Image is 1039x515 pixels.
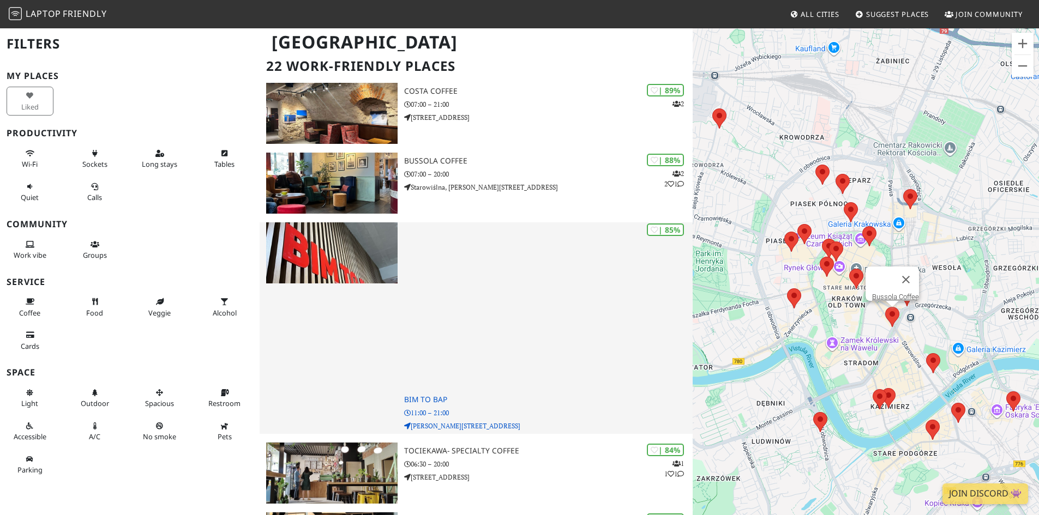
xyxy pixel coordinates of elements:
[21,398,38,408] span: Natural light
[7,417,53,446] button: Accessible
[7,27,253,60] h2: Filters
[940,4,1027,24] a: Join Community
[404,421,693,431] p: [PERSON_NAME][STREET_ADDRESS]
[9,5,107,24] a: LaptopFriendly LaptopFriendly
[266,153,398,214] img: Bussola Coffee
[7,178,53,207] button: Quiet
[664,458,684,479] p: 1 1 1
[82,159,107,169] span: Power sockets
[14,250,46,260] span: People working
[214,159,235,169] span: Work-friendly tables
[81,398,109,408] span: Outdoor area
[872,293,919,301] a: Bussola Coffee
[201,384,248,413] button: Restroom
[647,223,684,236] div: | 85%
[136,417,183,446] button: No smoke
[785,4,844,24] a: All Cities
[71,293,118,322] button: Food
[71,144,118,173] button: Sockets
[208,398,241,408] span: Restroom
[7,235,53,264] button: Work vibe
[22,159,38,169] span: Stable Wi-Fi
[647,154,684,166] div: | 88%
[7,144,53,173] button: Wi-Fi
[404,156,693,166] h3: Bussola Coffee
[1012,33,1034,54] button: Zoom in
[260,153,693,214] a: Bussola Coffee | 88% 221 Bussola Coffee 07:00 – 20:00 Starowiślna, [PERSON_NAME][STREET_ADDRESS]
[672,99,684,109] p: 2
[260,222,693,434] a: BIM TO BAP | 85% BIM TO BAP 11:00 – 21:00 [PERSON_NAME][STREET_ADDRESS]
[266,83,398,144] img: Costa Coffee
[83,250,107,260] span: Group tables
[89,432,100,441] span: Air conditioned
[7,128,253,138] h3: Productivity
[142,159,177,169] span: Long stays
[404,472,693,482] p: [STREET_ADDRESS]
[404,99,693,110] p: 07:00 – 21:00
[148,308,171,318] span: Veggie
[21,192,39,202] span: Quiet
[647,444,684,456] div: | 84%
[71,384,118,413] button: Outdoor
[7,277,253,287] h3: Service
[404,408,693,418] p: 11:00 – 21:00
[266,222,398,283] img: BIM TO BAP
[266,443,398,504] img: Tociekawa- Specialty Coffee
[71,178,118,207] button: Calls
[7,450,53,479] button: Parking
[136,144,183,173] button: Long stays
[136,384,183,413] button: Spacious
[7,384,53,413] button: Light
[201,293,248,322] button: Alcohol
[404,459,693,469] p: 06:30 – 20:00
[1012,55,1034,77] button: Zoom out
[21,341,39,351] span: Credit cards
[7,71,253,81] h3: My Places
[260,443,693,504] a: Tociekawa- Specialty Coffee | 84% 111 Tociekawa- Specialty Coffee 06:30 – 20:00 [STREET_ADDRESS]
[63,8,106,20] span: Friendly
[893,266,919,293] button: Close
[7,326,53,355] button: Cards
[404,112,693,123] p: [STREET_ADDRESS]
[7,367,253,378] h3: Space
[143,432,176,441] span: Smoke free
[801,9,839,19] span: All Cities
[664,168,684,189] p: 2 2 1
[14,432,46,441] span: Accessible
[647,84,684,96] div: | 89%
[213,308,237,318] span: Alcohol
[404,182,693,192] p: Starowiślna, [PERSON_NAME][STREET_ADDRESS]
[145,398,174,408] span: Spacious
[19,308,40,318] span: Coffee
[7,219,253,229] h3: Community
[218,432,232,441] span: Pet friendly
[263,27,690,57] h1: [GEOGRAPHIC_DATA]
[404,395,693,404] h3: BIM TO BAP
[201,144,248,173] button: Tables
[17,465,43,475] span: Parking
[404,446,693,456] h3: Tociekawa- Specialty Coffee
[866,9,929,19] span: Suggest Places
[26,8,61,20] span: Laptop
[260,83,693,144] a: Costa Coffee | 89% 2 Costa Coffee 07:00 – 21:00 [STREET_ADDRESS]
[851,4,934,24] a: Suggest Places
[404,169,693,179] p: 07:00 – 20:00
[201,417,248,446] button: Pets
[404,87,693,96] h3: Costa Coffee
[86,308,103,318] span: Food
[7,293,53,322] button: Coffee
[9,7,22,20] img: LaptopFriendly
[136,293,183,322] button: Veggie
[71,417,118,446] button: A/C
[71,235,118,264] button: Groups
[956,9,1023,19] span: Join Community
[87,192,102,202] span: Video/audio calls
